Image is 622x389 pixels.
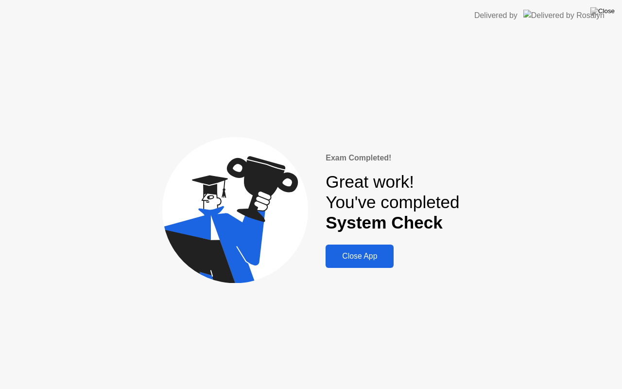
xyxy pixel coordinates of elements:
div: Delivered by [474,10,518,21]
div: Great work! You've completed [326,172,459,233]
img: Close [590,7,615,15]
img: Delivered by Rosalyn [523,10,605,21]
div: Exam Completed! [326,152,459,164]
button: Close App [326,245,394,268]
div: Close App [328,252,391,261]
b: System Check [326,213,443,232]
